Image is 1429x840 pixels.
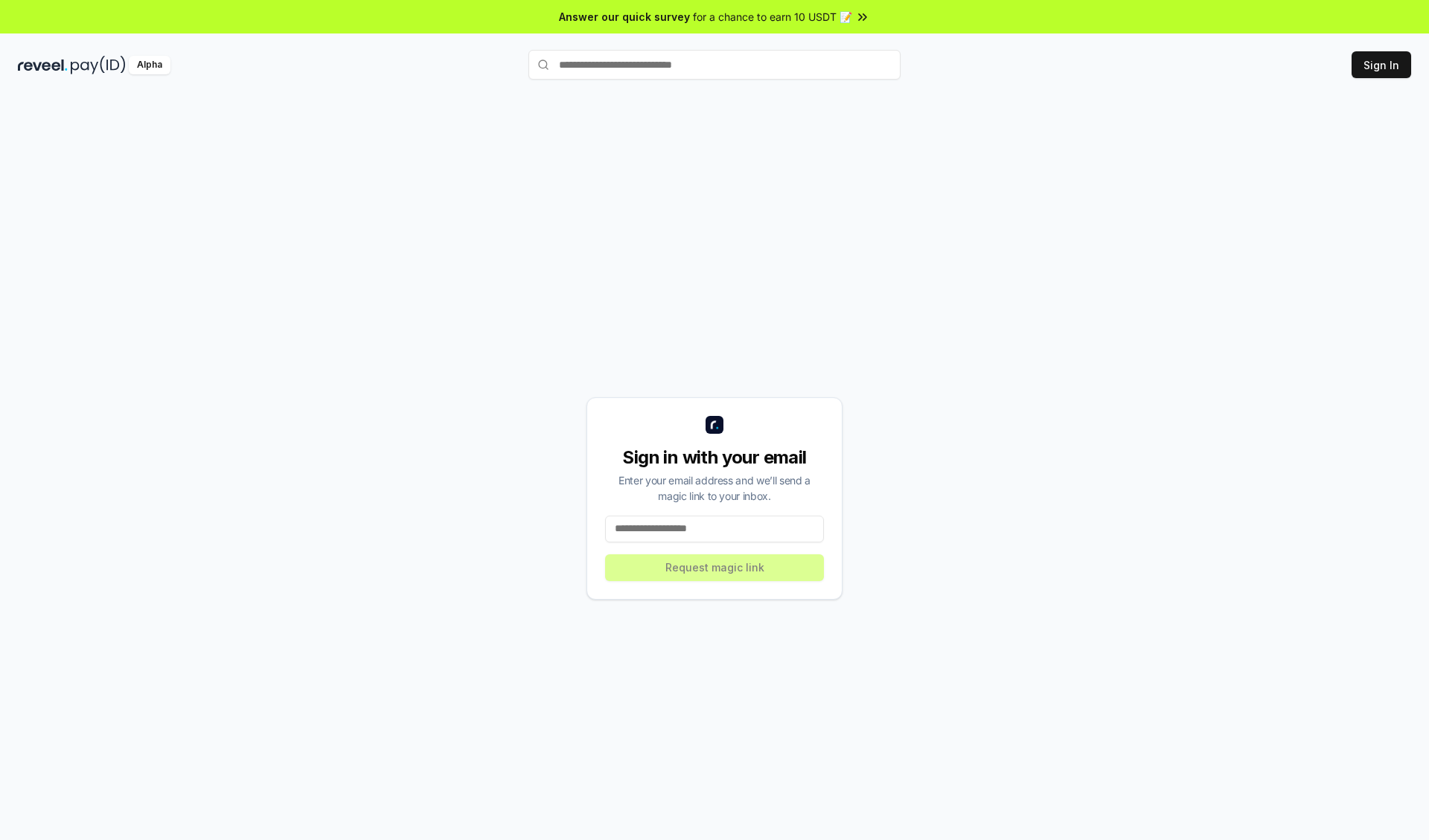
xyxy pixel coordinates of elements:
div: Sign in with your email [605,446,824,469]
span: for a chance to earn 10 USDT 📝 [693,9,852,25]
img: logo_small [706,416,723,434]
span: Answer our quick survey [559,9,690,25]
div: Alpha [129,56,170,74]
img: reveel_dark [18,56,68,74]
button: Sign In [1352,51,1411,78]
div: Enter your email address and we’ll send a magic link to your inbox. [605,472,824,504]
img: pay_id [71,56,126,74]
